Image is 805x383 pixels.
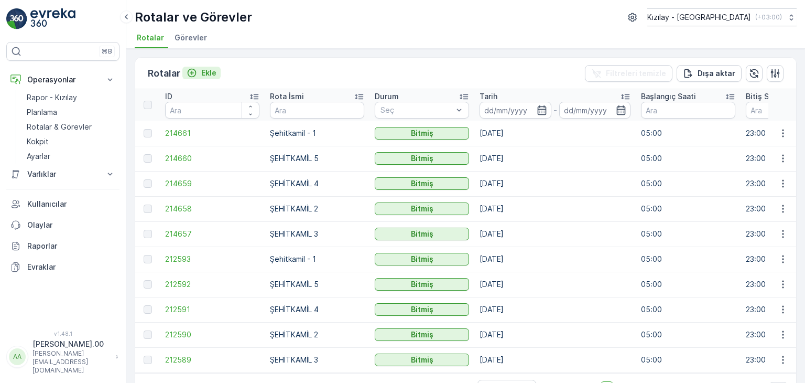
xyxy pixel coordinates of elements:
td: [DATE] [474,146,636,171]
td: 05:00 [636,121,741,146]
p: Bitmiş [411,204,433,214]
p: ( +03:00 ) [755,13,782,22]
p: Dışa aktar [698,68,735,79]
td: [DATE] [474,196,636,221]
a: Rotalar & Görevler [23,120,119,134]
a: Kokpit [23,134,119,149]
button: Operasyonlar [6,69,119,90]
a: Olaylar [6,215,119,236]
button: Dışa aktar [677,65,742,82]
td: [DATE] [474,297,636,322]
td: [DATE] [474,272,636,297]
button: Bitmiş [375,354,469,366]
a: 214661 [165,128,259,139]
td: 05:00 [636,247,741,272]
td: ŞEHİTKAMİL 3 [265,347,369,373]
a: 214657 [165,229,259,239]
p: ⌘B [102,47,112,56]
button: AA[PERSON_NAME].00[PERSON_NAME][EMAIL_ADDRESS][DOMAIN_NAME] [6,339,119,375]
td: Şehitkamil - 1 [265,121,369,146]
p: Rota İsmi [270,91,304,102]
button: Bitmiş [375,328,469,341]
div: Toggle Row Selected [144,331,152,339]
a: 212592 [165,279,259,290]
td: 05:00 [636,272,741,297]
a: 212590 [165,329,259,340]
td: ŞEHİTKAMİL 5 [265,272,369,297]
p: Başlangıç Saati [641,91,696,102]
td: [DATE] [474,347,636,373]
a: Ayarlar [23,149,119,164]
td: ŞEHİTKAMİL 3 [265,221,369,247]
p: Bitmiş [411,279,433,290]
button: Filtreleri temizle [585,65,672,82]
td: ŞEHİTKAMİL 4 [265,171,369,196]
button: Ekle [182,67,221,79]
a: 214660 [165,153,259,164]
a: Evraklar [6,257,119,278]
p: Ayarlar [27,151,50,162]
span: Görevler [175,33,207,43]
p: Olaylar [27,220,115,230]
p: Operasyonlar [27,75,99,85]
p: Rapor - Kızılay [27,92,77,103]
p: Bitmiş [411,329,433,340]
p: ID [165,91,172,102]
input: dd/mm/yyyy [480,102,551,119]
p: Planlama [27,107,57,118]
a: Kullanıcılar [6,194,119,215]
p: Rotalar [148,66,180,81]
button: Bitmiş [375,278,469,291]
p: Raporlar [27,241,115,251]
a: 212591 [165,304,259,315]
input: dd/mm/yyyy [559,102,631,119]
p: Durum [375,91,399,102]
a: Planlama [23,105,119,120]
p: Kullanıcılar [27,199,115,209]
p: Kızılay - [GEOGRAPHIC_DATA] [647,12,751,23]
span: v 1.48.1 [6,331,119,337]
a: 214659 [165,178,259,189]
a: 214658 [165,204,259,214]
button: Bitmiş [375,228,469,240]
div: Toggle Row Selected [144,305,152,314]
p: [PERSON_NAME][EMAIL_ADDRESS][DOMAIN_NAME] [32,349,110,375]
div: Toggle Row Selected [144,230,152,238]
a: Raporlar [6,236,119,257]
input: Ara [641,102,735,119]
td: ŞEHİTKAMİL 4 [265,297,369,322]
td: [DATE] [474,121,636,146]
button: Varlıklar [6,164,119,185]
p: Rotalar & Görevler [27,122,92,132]
td: [DATE] [474,221,636,247]
img: logo_light-DOdMpM7g.png [30,8,75,29]
img: logo [6,8,27,29]
td: 05:00 [636,196,741,221]
p: Rotalar ve Görevler [135,9,252,26]
button: Bitmiş [375,177,469,190]
span: Rotalar [137,33,164,43]
td: ŞEHİTKAMİL 2 [265,322,369,347]
td: [DATE] [474,171,636,196]
div: Toggle Row Selected [144,179,152,188]
div: Toggle Row Selected [144,356,152,364]
p: Bitmiş [411,128,433,139]
a: Rapor - Kızılay [23,90,119,105]
button: Bitmiş [375,152,469,165]
div: Toggle Row Selected [144,255,152,263]
p: Bitmiş [411,178,433,189]
div: Toggle Row Selected [144,154,152,163]
td: [DATE] [474,322,636,347]
button: Bitmiş [375,203,469,215]
button: Kızılay - [GEOGRAPHIC_DATA](+03:00) [647,8,797,26]
td: 05:00 [636,322,741,347]
p: Bitmiş [411,355,433,365]
input: Ara [165,102,259,119]
p: Bitmiş [411,254,433,264]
